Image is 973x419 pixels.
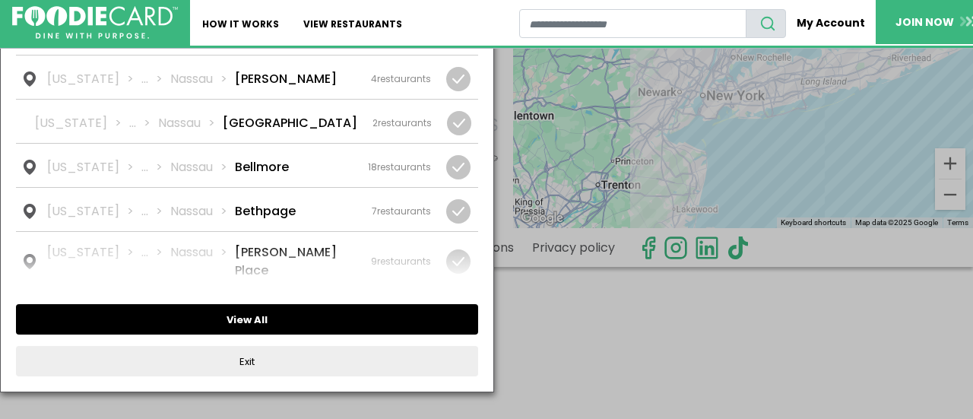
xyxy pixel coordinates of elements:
li: [US_STATE] [47,243,141,280]
li: ... [141,243,170,280]
img: FoodieCard; Eat, Drink, Save, Donate [12,6,178,40]
li: ... [141,70,170,88]
li: [US_STATE] [47,158,141,176]
a: [US_STATE] ... Nassau Bethpage 7restaurants [16,188,478,231]
li: Nassau [170,70,235,88]
button: search [746,9,786,38]
li: [PERSON_NAME] [235,70,337,88]
button: Exit [16,346,478,376]
li: Nassau [170,158,235,176]
span: 9 [371,255,377,268]
div: restaurants [371,255,431,268]
li: [US_STATE] [47,70,141,88]
li: [GEOGRAPHIC_DATA] [223,114,357,132]
span: 2 [372,116,378,129]
li: ... [141,202,170,221]
div: restaurants [372,116,432,130]
li: Nassau [170,202,235,221]
div: restaurants [372,205,431,218]
button: View All [16,304,478,335]
a: [US_STATE] ... Nassau [PERSON_NAME] 4restaurants [16,56,478,99]
div: restaurants [371,72,431,86]
li: Bethpage [235,202,296,221]
li: ... [141,158,170,176]
li: Nassau [170,243,235,280]
span: 7 [372,205,377,217]
span: 18 [368,160,377,173]
a: My Account [786,9,876,37]
li: Bellmore [235,158,289,176]
a: [US_STATE] ... Nassau [GEOGRAPHIC_DATA] 2restaurants [16,100,478,143]
li: Nassau [158,114,223,132]
input: restaurant search [519,9,746,38]
a: [US_STATE] ... Nassau [PERSON_NAME] Place 9restaurants [16,232,478,287]
div: restaurants [368,160,431,174]
li: [PERSON_NAME] Place [235,243,356,280]
span: 4 [371,72,377,85]
li: [US_STATE] [35,114,129,132]
li: [US_STATE] [47,202,141,221]
li: ... [129,114,158,132]
a: [US_STATE] ... Nassau Bellmore 18restaurants [16,144,478,187]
